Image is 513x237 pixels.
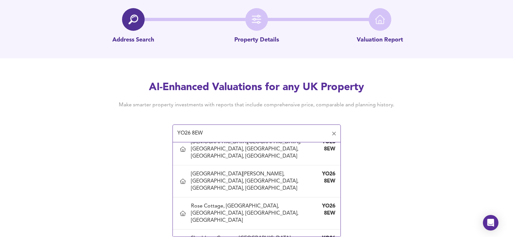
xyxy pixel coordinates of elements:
p: Property Details [234,36,279,44]
img: home-icon [375,15,385,24]
div: Rose Cottage, [GEOGRAPHIC_DATA], [GEOGRAPHIC_DATA], [GEOGRAPHIC_DATA], [GEOGRAPHIC_DATA] [191,203,309,224]
p: Address Search [112,36,154,44]
div: YO26 8EW [309,138,335,153]
img: filter-icon [252,15,262,24]
div: [GEOGRAPHIC_DATA][PERSON_NAME], [GEOGRAPHIC_DATA], [GEOGRAPHIC_DATA], [GEOGRAPHIC_DATA], [GEOGRAP... [191,171,309,192]
button: Clear [329,129,339,138]
h4: Make smarter property investments with reports that include comprehensive price, comparable and p... [109,101,404,109]
div: [DEMOGRAPHIC_DATA][GEOGRAPHIC_DATA], [GEOGRAPHIC_DATA], [GEOGRAPHIC_DATA], [GEOGRAPHIC_DATA], [GE... [191,138,309,160]
img: search-icon [128,15,138,24]
p: Valuation Report [357,36,403,44]
div: YO26 8EW [309,203,335,217]
div: YO26 8EW [309,171,335,185]
div: Open Intercom Messenger [483,215,498,231]
h2: AI-Enhanced Valuations for any UK Property [109,80,404,95]
input: Enter a postcode to start... [175,127,328,140]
